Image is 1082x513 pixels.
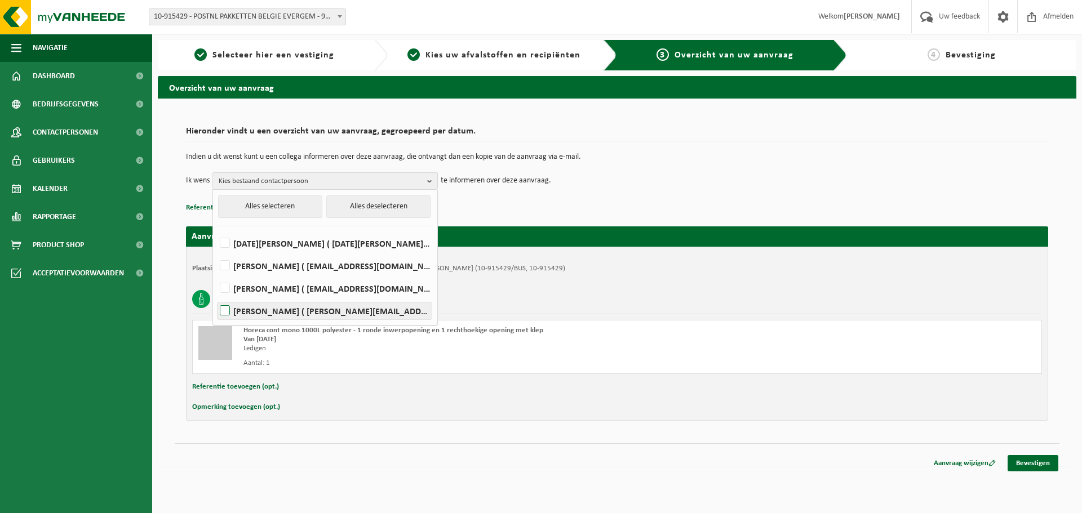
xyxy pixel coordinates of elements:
[675,51,793,60] span: Overzicht van uw aanvraag
[243,344,662,353] div: Ledigen
[928,48,940,61] span: 4
[657,48,669,61] span: 3
[192,400,280,414] button: Opmerking toevoegen (opt.)
[33,259,124,287] span: Acceptatievoorwaarden
[243,327,543,334] span: Horeca cont mono 1000L polyester - 1 ronde inwerpopening en 1 rechthoekige opening met klep
[186,200,273,215] button: Referentie toevoegen (opt.)
[186,127,1048,142] h2: Hieronder vindt u een overzicht van uw aanvraag, gegroepeerd per datum.
[186,153,1048,161] p: Indien u dit wenst kunt u een collega informeren over deze aanvraag, die ontvangt dan een kopie v...
[218,302,432,319] label: [PERSON_NAME] ( [PERSON_NAME][EMAIL_ADDRESS][DOMAIN_NAME] )
[243,359,662,368] div: Aantal: 1
[192,380,279,394] button: Referentie toevoegen (opt.)
[218,195,322,218] button: Alles selecteren
[192,265,241,272] strong: Plaatsingsadres:
[218,235,432,252] label: [DATE][PERSON_NAME] ( [DATE][PERSON_NAME][EMAIL_ADDRESS][DOMAIN_NAME] )
[212,172,438,189] button: Kies bestaand contactpersoon
[441,172,551,189] p: te informeren over deze aanvraag.
[925,455,1004,471] a: Aanvraag wijzigen
[33,90,99,118] span: Bedrijfsgegevens
[393,48,595,62] a: 2Kies uw afvalstoffen en recipiënten
[158,76,1076,98] h2: Overzicht van uw aanvraag
[1008,455,1058,471] a: Bevestigen
[218,257,432,274] label: [PERSON_NAME] ( [EMAIL_ADDRESS][DOMAIN_NAME] )
[163,48,365,62] a: 1Selecteer hier een vestiging
[194,48,207,61] span: 1
[149,8,346,25] span: 10-915429 - POSTNL PAKKETTEN BELGIE EVERGEM - 9940 EVERGEM, DELORI MAESLAAN 2 A
[218,280,432,297] label: [PERSON_NAME] ( [EMAIL_ADDRESS][DOMAIN_NAME] )
[33,203,76,231] span: Rapportage
[407,48,420,61] span: 2
[212,51,334,60] span: Selecteer hier een vestiging
[425,51,580,60] span: Kies uw afvalstoffen en recipiënten
[946,51,996,60] span: Bevestiging
[33,146,75,175] span: Gebruikers
[219,173,423,190] span: Kies bestaand contactpersoon
[192,232,276,241] strong: Aanvraag voor [DATE]
[33,118,98,146] span: Contactpersonen
[149,9,345,25] span: 10-915429 - POSTNL PAKKETTEN BELGIE EVERGEM - 9940 EVERGEM, DELORI MAESLAAN 2 A
[33,231,84,259] span: Product Shop
[844,12,900,21] strong: [PERSON_NAME]
[33,34,68,62] span: Navigatie
[186,172,210,189] p: Ik wens
[326,195,431,218] button: Alles deselecteren
[33,175,68,203] span: Kalender
[243,336,276,343] strong: Van [DATE]
[33,62,75,90] span: Dashboard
